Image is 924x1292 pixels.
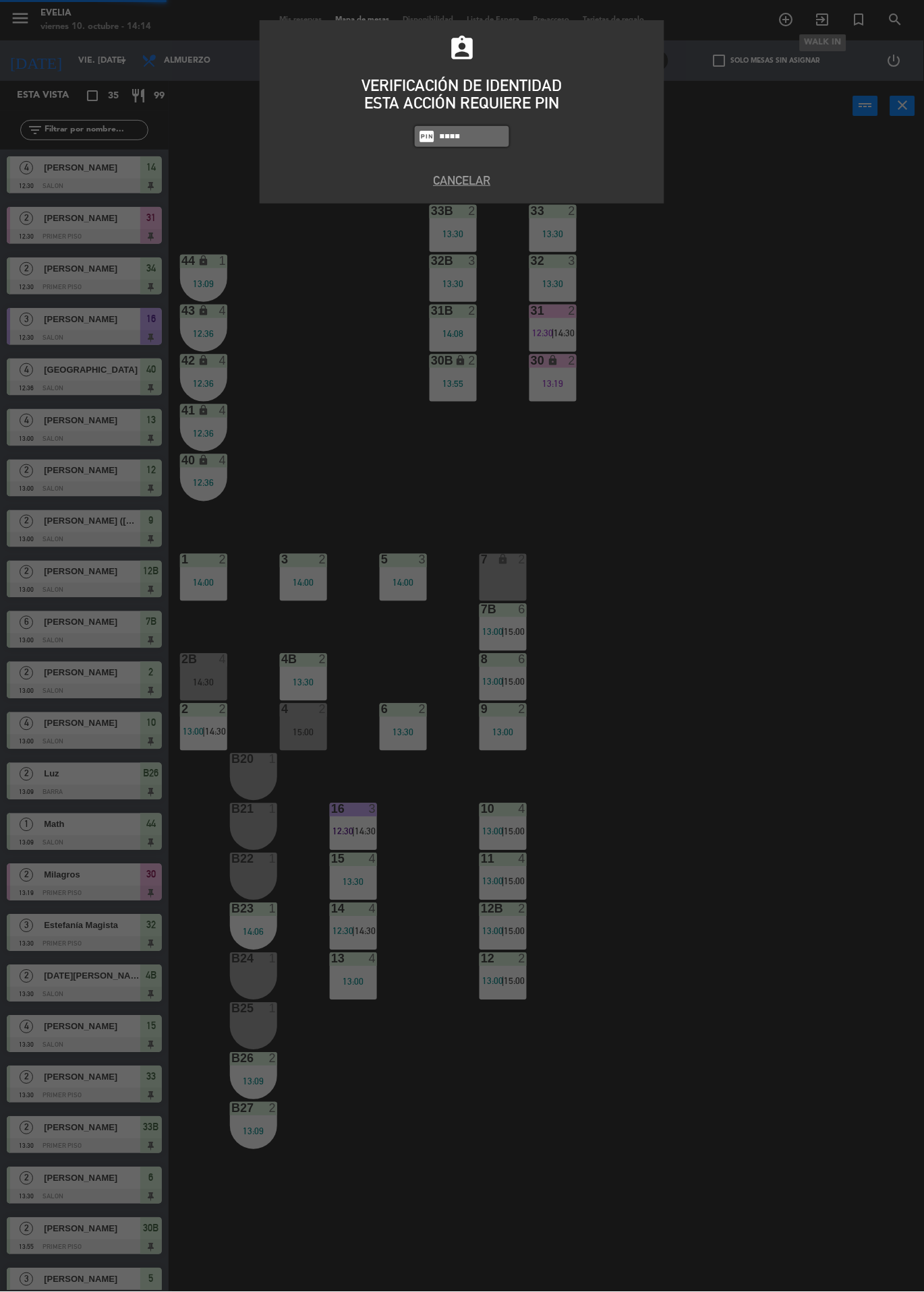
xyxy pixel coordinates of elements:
[448,34,476,63] i: assignment_ind
[270,94,654,112] div: ESTA ACCIÓN REQUIERE PIN
[418,128,435,145] i: fiber_pin
[270,77,654,94] div: VERIFICACIÓN DE IDENTIDAD
[270,171,654,189] button: Cancelar
[438,129,506,144] input: 1234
